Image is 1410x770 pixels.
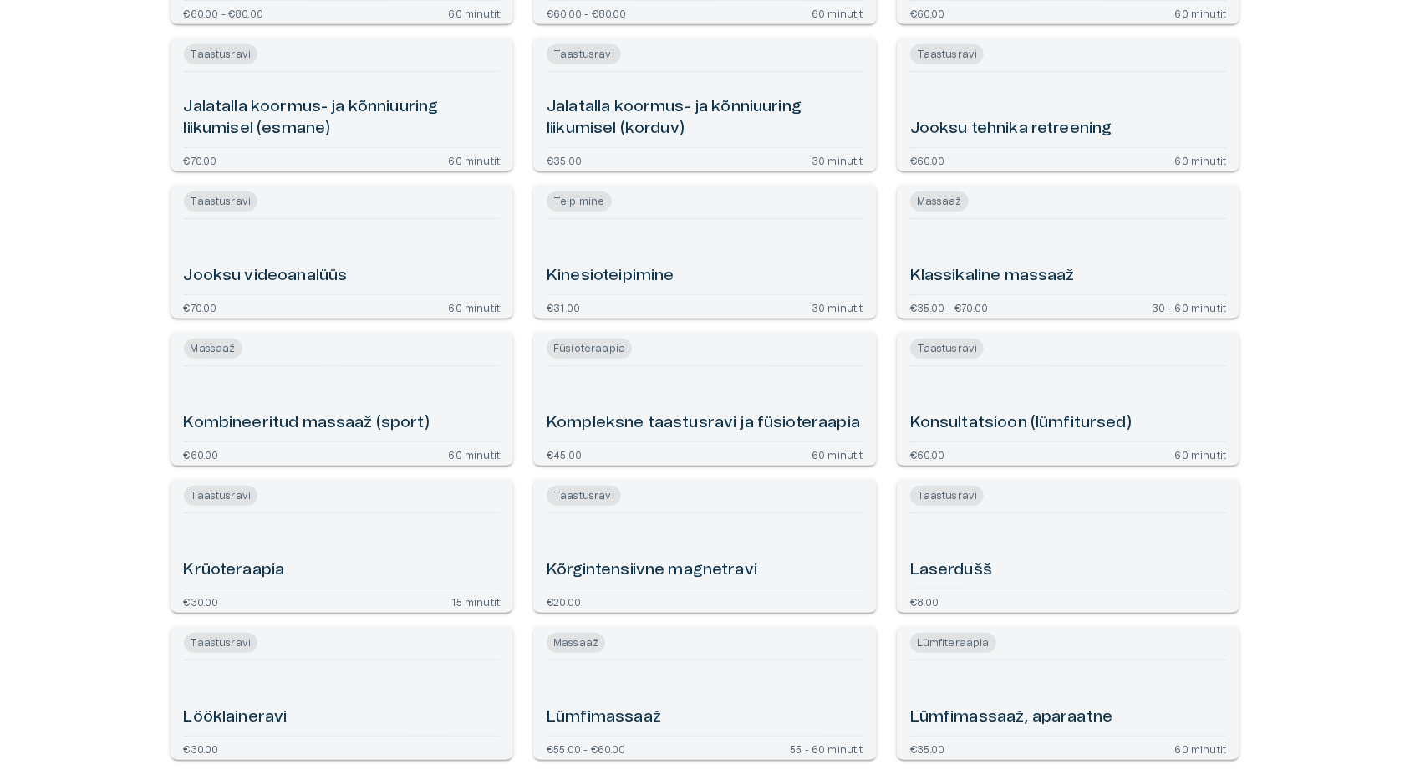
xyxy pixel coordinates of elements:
[184,449,219,459] p: €60.00
[184,412,430,435] h6: Kombineeritud massaaž (sport)
[547,302,580,312] p: €31.00
[547,44,621,64] span: Taastusravi
[547,596,581,606] p: €20.00
[910,596,939,606] p: €8.00
[448,302,500,312] p: 60 minutit
[910,8,945,18] p: €60.00
[1175,449,1227,459] p: 60 minutit
[910,44,985,64] span: Taastusravi
[451,596,500,606] p: 15 minutit
[547,191,611,212] span: Teipimine
[547,96,863,140] h6: Jalatalla koormus- ja kõnniuuring liikumisel (korduv)
[184,706,288,729] h6: Lööklaineravi
[547,155,582,165] p: €35.00
[1175,8,1227,18] p: 60 minutit
[547,8,627,18] p: €60.00 - €80.00
[910,449,945,459] p: €60.00
[897,332,1240,466] a: Open service booking details
[812,155,863,165] p: 30 minutit
[184,44,258,64] span: Taastusravi
[547,339,632,359] span: Füsioteraapia
[533,479,877,613] a: Open service booking details
[910,412,1132,435] h6: Konsultatsioon (lümfitursed)
[910,706,1112,729] h6: Lümfimassaaž, aparaatne
[184,265,348,288] h6: Jooksu videoanalüüs
[1175,155,1227,165] p: 60 minutit
[184,155,217,165] p: €70.00
[547,449,582,459] p: €45.00
[547,743,626,753] p: €55.00 - €60.00
[184,596,219,606] p: €30.00
[910,486,985,506] span: Taastusravi
[547,412,860,435] h6: Kompleksne taastusravi ja füsioteraapia
[171,479,514,613] a: Open service booking details
[184,191,258,212] span: Taastusravi
[790,743,863,753] p: 55 - 60 minutit
[171,332,514,466] a: Open service booking details
[184,486,258,506] span: Taastusravi
[184,633,258,653] span: Taastusravi
[184,559,285,582] h6: Krüoteraapia
[910,633,996,653] span: Lümfiteraapia
[547,486,621,506] span: Taastusravi
[184,96,501,140] h6: Jalatalla koormus- ja kõnniuuring liikumisel (esmane)
[910,559,992,582] h6: Laserdušš
[897,479,1240,613] a: Open service booking details
[448,449,500,459] p: 60 minutit
[184,339,242,359] span: Massaaž
[547,559,757,582] h6: Kõrgintensiivne magnetravi
[910,302,989,312] p: €35.00 - €70.00
[812,449,863,459] p: 60 minutit
[1152,302,1227,312] p: 30 - 60 minutit
[184,8,264,18] p: €60.00 - €80.00
[533,332,877,466] a: Open service booking details
[171,185,514,319] a: Open service booking details
[897,626,1240,760] a: Open service booking details
[533,38,877,171] a: Open service booking details
[812,302,863,312] p: 30 minutit
[547,706,661,729] h6: Lümfimassaaž
[448,155,500,165] p: 60 minutit
[533,185,877,319] a: Open service booking details
[547,633,605,653] span: Massaaž
[910,743,945,753] p: €35.00
[910,191,969,212] span: Massaaž
[910,339,985,359] span: Taastusravi
[812,8,863,18] p: 60 minutit
[897,38,1240,171] a: Open service booking details
[171,626,514,760] a: Open service booking details
[547,265,674,288] h6: Kinesioteipimine
[910,155,945,165] p: €60.00
[448,8,500,18] p: 60 minutit
[184,743,219,753] p: €30.00
[184,302,217,312] p: €70.00
[1175,743,1227,753] p: 60 minutit
[171,38,514,171] a: Open service booking details
[910,118,1112,140] h6: Jooksu tehnika retreening
[910,265,1075,288] h6: Klassikaline massaaž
